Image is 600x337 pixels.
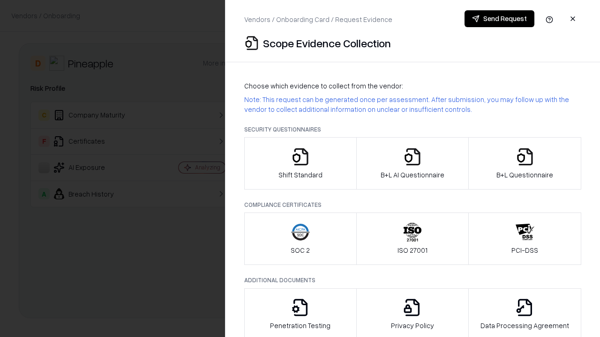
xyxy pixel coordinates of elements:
button: B+L AI Questionnaire [356,137,469,190]
p: Additional Documents [244,276,581,284]
button: Shift Standard [244,137,357,190]
button: PCI-DSS [468,212,581,265]
p: Compliance Certificates [244,201,581,209]
p: ISO 27001 [397,245,427,255]
p: Vendors / Onboarding Card / Request Evidence [244,15,392,24]
button: SOC 2 [244,212,357,265]
p: B+L Questionnaire [496,170,553,180]
button: ISO 27001 [356,212,469,265]
button: Send Request [465,10,534,27]
p: PCI-DSS [511,245,538,255]
p: Choose which evidence to collect from the vendor: [244,81,581,91]
p: Data Processing Agreement [480,321,569,330]
p: Penetration Testing [270,321,330,330]
p: Security Questionnaires [244,125,581,133]
p: Scope Evidence Collection [263,36,391,51]
p: B+L AI Questionnaire [381,170,444,180]
p: Shift Standard [278,170,322,180]
p: SOC 2 [291,245,310,255]
p: Privacy Policy [391,321,434,330]
p: Note: This request can be generated once per assessment. After submission, you may follow up with... [244,95,581,114]
button: B+L Questionnaire [468,137,581,190]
